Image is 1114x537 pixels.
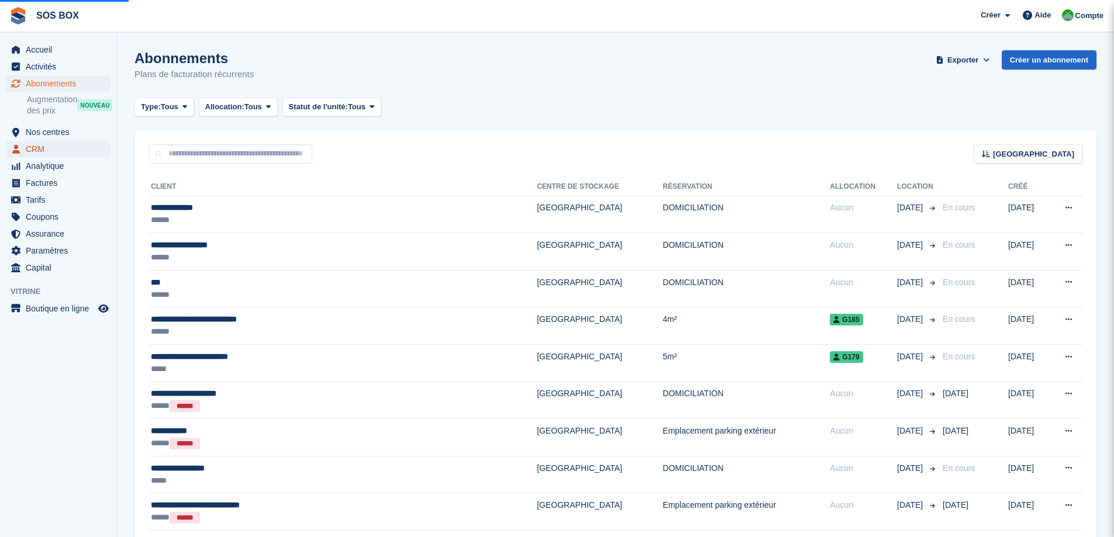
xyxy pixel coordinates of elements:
[943,278,975,287] span: En cours
[663,307,830,345] td: 4m²
[1034,9,1051,21] span: Aide
[6,259,111,276] a: menu
[26,124,96,140] span: Nos centres
[289,101,348,113] span: Statut de l'unité:
[26,300,96,317] span: Boutique en ligne
[537,493,663,531] td: [GEOGRAPHIC_DATA]
[934,50,992,70] button: Exporter
[943,389,968,398] span: [DATE]
[897,202,925,214] span: [DATE]
[981,9,1001,21] span: Créer
[6,226,111,242] a: menu
[1008,270,1046,307] td: [DATE]
[348,101,365,113] span: Tous
[199,98,278,117] button: Allocation: Tous
[943,500,968,510] span: [DATE]
[663,270,830,307] td: DOMICILIATION
[830,387,897,400] div: Aucun
[897,462,925,474] span: [DATE]
[830,202,897,214] div: Aucun
[27,94,77,116] span: Augmentation des prix
[205,101,244,113] span: Allocation:
[26,209,96,225] span: Coupons
[6,175,111,191] a: menu
[537,270,663,307] td: [GEOGRAPHIC_DATA]
[26,41,96,58] span: Accueil
[830,178,897,196] th: Allocation
[1008,382,1046,419] td: [DATE]
[77,99,112,111] div: NOUVEAU
[537,456,663,493] td: [GEOGRAPHIC_DATA]
[897,239,925,251] span: [DATE]
[161,101,178,113] span: Tous
[537,345,663,382] td: [GEOGRAPHIC_DATA]
[1062,9,1074,21] img: Fabrice
[141,101,161,113] span: Type:
[1008,196,1046,233] td: [DATE]
[943,314,975,324] span: En cours
[830,351,863,363] span: G179
[830,425,897,437] div: Aucun
[1075,10,1103,22] span: Compte
[943,240,975,250] span: En cours
[943,426,968,435] span: [DATE]
[1008,178,1046,196] th: Créé
[830,314,863,325] span: G185
[1002,50,1096,70] a: Créer un abonnement
[134,68,254,81] p: Plans de facturation récurrents
[537,178,663,196] th: Centre de stockage
[27,93,111,117] a: Augmentation des prix NOUVEAU
[943,203,975,212] span: En cours
[11,286,116,297] span: Vitrine
[993,148,1074,160] span: [GEOGRAPHIC_DATA]
[6,192,111,208] a: menu
[26,58,96,75] span: Activités
[663,233,830,271] td: DOMICILIATION
[26,75,96,92] span: Abonnements
[537,419,663,456] td: [GEOGRAPHIC_DATA]
[830,499,897,511] div: Aucun
[26,242,96,259] span: Paramètres
[897,313,925,325] span: [DATE]
[663,456,830,493] td: DOMICILIATION
[1008,345,1046,382] td: [DATE]
[897,499,925,511] span: [DATE]
[897,178,938,196] th: Location
[6,75,111,92] a: menu
[663,196,830,233] td: DOMICILIATION
[897,425,925,437] span: [DATE]
[9,7,27,25] img: stora-icon-8386f47178a22dfd0bd8f6a31ec36ba5ce8667c1dd55bd0f319d3a0aa187defe.svg
[6,209,111,225] a: menu
[244,101,262,113] span: Tous
[134,98,194,117] button: Type: Tous
[663,178,830,196] th: Réservation
[6,124,111,140] a: menu
[32,6,84,25] a: SOS BOX
[897,387,925,400] span: [DATE]
[943,463,975,473] span: En cours
[663,345,830,382] td: 5m²
[6,158,111,174] a: menu
[830,462,897,474] div: Aucun
[134,50,254,66] h1: Abonnements
[830,276,897,289] div: Aucun
[537,233,663,271] td: [GEOGRAPHIC_DATA]
[943,352,975,361] span: En cours
[830,239,897,251] div: Aucun
[1008,419,1046,456] td: [DATE]
[26,175,96,191] span: Factures
[1008,456,1046,493] td: [DATE]
[537,196,663,233] td: [GEOGRAPHIC_DATA]
[1008,493,1046,531] td: [DATE]
[947,54,978,66] span: Exporter
[6,242,111,259] a: menu
[537,382,663,419] td: [GEOGRAPHIC_DATA]
[1008,307,1046,345] td: [DATE]
[897,351,925,363] span: [DATE]
[26,192,96,208] span: Tarifs
[1008,233,1046,271] td: [DATE]
[537,307,663,345] td: [GEOGRAPHIC_DATA]
[897,276,925,289] span: [DATE]
[663,382,830,419] td: DOMICILIATION
[282,98,381,117] button: Statut de l'unité: Tous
